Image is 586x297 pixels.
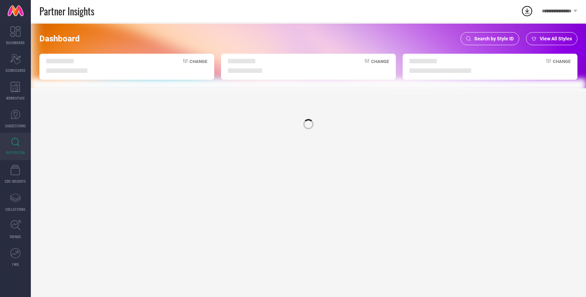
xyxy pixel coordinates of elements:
span: CDC INSIGHTS [5,179,26,184]
span: Change [371,59,389,73]
span: SCORECARDS [5,68,26,73]
span: View All Styles [540,36,572,41]
span: Dashboard [39,34,80,43]
span: Search by Style ID [474,36,514,41]
span: Change [190,59,207,73]
span: DASHBOARD [6,40,25,45]
span: SUGGESTIONS [5,123,26,128]
span: COLLECTIONS [5,207,26,212]
span: FWD [12,262,19,267]
span: INSPIRATION [6,150,25,155]
div: Open download list [521,5,533,17]
span: Change [553,59,571,73]
span: Partner Insights [39,4,94,18]
span: WORKSPACE [6,95,25,101]
span: TRENDS [10,234,21,239]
